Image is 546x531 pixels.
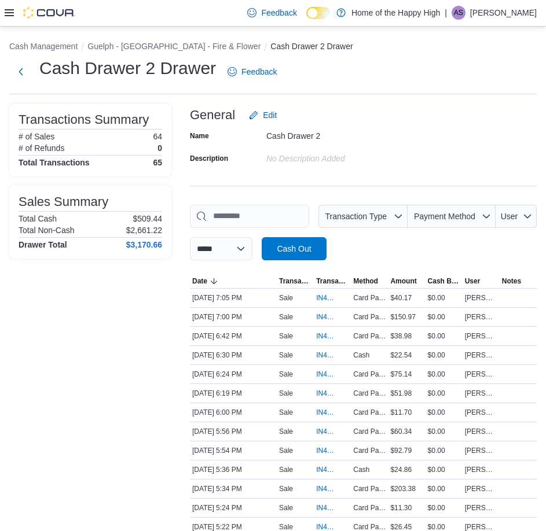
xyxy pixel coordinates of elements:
button: IN4SFK-18439850 [316,329,349,343]
p: [PERSON_NAME] [470,6,537,20]
span: Card Payment [353,408,386,417]
div: $0.00 [426,501,463,515]
span: [PERSON_NAME] [465,427,497,436]
h4: $3,170.66 [126,240,162,249]
h6: # of Sales [19,132,54,141]
span: IN4SFK-18440491 [316,312,337,322]
div: $0.00 [426,463,463,477]
div: [DATE] 6:30 PM [190,348,277,362]
h4: 65 [153,158,162,167]
div: [DATE] 6:42 PM [190,329,277,343]
a: Feedback [223,60,281,83]
span: Card Payment [353,503,386,512]
button: IN4SFK-18438278 [316,425,349,438]
button: IN4SFK-18439065 [316,386,349,400]
span: Feedback [261,7,296,19]
p: Sale [279,446,293,455]
span: IN4SFK-18440625 [316,293,337,303]
span: $38.98 [390,331,412,341]
div: $0.00 [426,386,463,400]
button: IN4SFK-18437554 [316,482,349,496]
span: User [465,276,481,286]
h1: Cash Drawer 2 Drawer [39,57,216,80]
span: Date [192,276,207,286]
div: [DATE] 6:19 PM [190,386,277,400]
span: Notes [502,276,521,286]
span: Cash Back [428,276,460,286]
span: $11.30 [390,503,412,512]
span: $203.38 [390,484,415,493]
p: Sale [279,389,293,398]
button: IN4SFK-18439413 [316,348,349,362]
p: Sale [279,503,293,512]
h4: Total Transactions [19,158,90,167]
div: [DATE] 5:24 PM [190,501,277,515]
span: User [501,212,518,221]
span: Feedback [241,66,277,78]
h3: General [190,108,235,122]
div: $0.00 [426,425,463,438]
span: [PERSON_NAME] [465,312,497,322]
div: $0.00 [426,367,463,381]
button: Date [190,274,277,288]
input: Dark Mode [306,7,331,19]
span: IN4SFK-18438189 [316,446,337,455]
span: Card Payment [353,446,386,455]
img: Cova [23,7,75,19]
label: Name [190,131,209,141]
span: IN4SFK-18438278 [316,427,337,436]
span: [PERSON_NAME] [465,465,497,474]
button: User [463,274,500,288]
span: $11.70 [390,408,412,417]
span: IN4SFK-18439850 [316,331,337,341]
button: IN4SFK-18440625 [316,291,349,305]
div: [DATE] 7:00 PM [190,310,277,324]
span: $40.17 [390,293,412,303]
button: Cash Drawer 2 Drawer [270,42,353,51]
p: | [445,6,447,20]
button: Amount [388,274,425,288]
button: IN4SFK-18437606 [316,463,349,477]
span: $92.79 [390,446,412,455]
button: Guelph - [GEOGRAPHIC_DATA] - Fire & Flower [87,42,261,51]
button: Transaction # [314,274,351,288]
div: $0.00 [426,405,463,419]
span: Card Payment [353,484,386,493]
span: $24.86 [390,465,412,474]
div: [DATE] 6:00 PM [190,405,277,419]
span: IN4SFK-18438396 [316,408,337,417]
h4: Drawer Total [19,240,67,249]
button: IN4SFK-18438189 [316,444,349,458]
button: Cash Out [262,237,327,260]
p: Sale [279,351,293,360]
p: Sale [279,312,293,322]
span: IN4SFK-18437606 [316,465,337,474]
button: Payment Method [408,205,496,228]
span: Card Payment [353,293,386,303]
div: [DATE] 5:36 PM [190,463,277,477]
span: IN4SFK-18439241 [316,370,337,379]
span: Amount [390,276,416,286]
div: $0.00 [426,444,463,458]
p: Sale [279,370,293,379]
span: Edit [263,109,277,121]
div: [DATE] 5:54 PM [190,444,277,458]
button: Cash Management [9,42,78,51]
div: [DATE] 5:56 PM [190,425,277,438]
span: Transaction Type [279,276,312,286]
span: $75.14 [390,370,412,379]
div: [DATE] 5:34 PM [190,482,277,496]
nav: An example of EuiBreadcrumbs [9,40,537,54]
span: IN4SFK-18439413 [316,351,337,360]
button: Notes [500,274,537,288]
button: User [496,205,537,228]
span: Dark Mode [306,19,307,20]
p: Sale [279,293,293,303]
div: No Description added [266,149,422,163]
p: Sale [279,408,293,417]
button: Transaction Type [277,274,314,288]
div: $0.00 [426,291,463,305]
p: Sale [279,331,293,341]
span: Cash [353,351,369,360]
h6: Total Cash [19,214,57,223]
